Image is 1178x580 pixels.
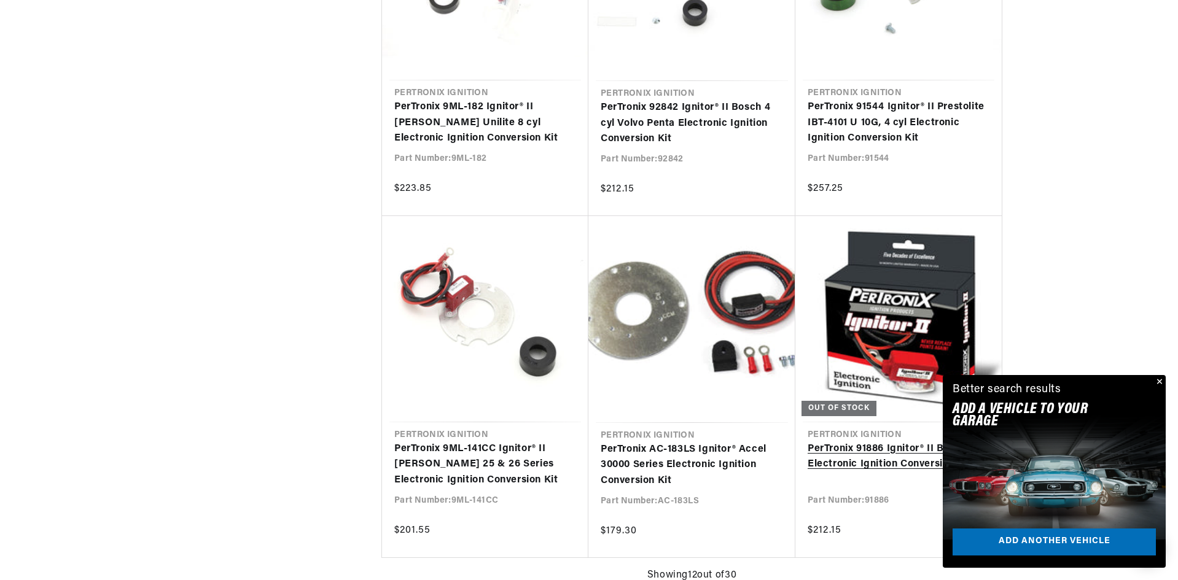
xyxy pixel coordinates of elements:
[953,403,1125,428] h2: Add A VEHICLE to your garage
[808,441,989,473] a: PerTronix 91886 Ignitor® II Bosch Electronic Ignition Conversion Kit
[394,99,576,147] a: PerTronix 9ML-182 Ignitor® II [PERSON_NAME] Unilite 8 cyl Electronic Ignition Conversion Kit
[601,100,783,147] a: PerTronix 92842 Ignitor® II Bosch 4 cyl Volvo Penta Electronic Ignition Conversion Kit
[601,442,783,489] a: PerTronix AC-183LS Ignitor® Accel 30000 Series Electronic Ignition Conversion Kit
[808,99,989,147] a: PerTronix 91544 Ignitor® II Prestolite IBT-4101 U 10G, 4 cyl Electronic Ignition Conversion Kit
[953,381,1061,399] div: Better search results
[1151,375,1166,390] button: Close
[394,441,576,489] a: PerTronix 9ML-141CC Ignitor® II [PERSON_NAME] 25 & 26 Series Electronic Ignition Conversion Kit
[953,528,1156,556] a: Add another vehicle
